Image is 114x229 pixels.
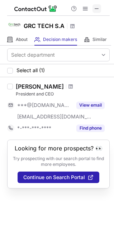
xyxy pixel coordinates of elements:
span: About [16,37,28,42]
div: Select department [11,51,55,59]
img: 34864f4c979c7da67d84bf8bd5b57b9d [7,18,22,32]
button: Continue on Search Portal [18,172,99,183]
div: President and CEO [16,91,110,97]
span: Continue on Search Portal [23,174,85,180]
img: ContactOut v5.3.10 [14,4,57,13]
span: Select all (1) [16,67,45,73]
h1: GRC TECH S.A [24,22,65,30]
button: Reveal Button [76,125,105,132]
span: ***@[DOMAIN_NAME] [17,102,72,108]
span: Decision makers [43,37,77,42]
div: [PERSON_NAME] [16,83,64,90]
span: Similar [92,37,107,42]
button: Reveal Button [76,102,105,109]
header: Looking for more prospects? 👀 [15,145,103,151]
span: [EMAIL_ADDRESS][DOMAIN_NAME] [17,113,92,120]
p: Try prospecting with our search portal to find more employees. [13,156,104,167]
